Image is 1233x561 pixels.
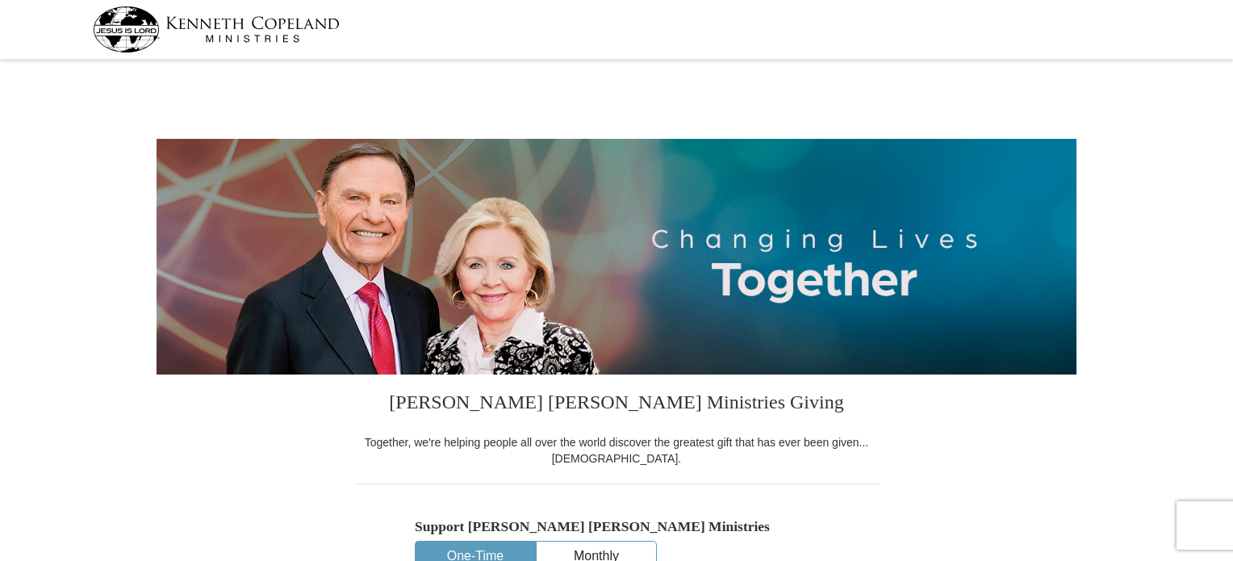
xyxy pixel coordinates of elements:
h3: [PERSON_NAME] [PERSON_NAME] Ministries Giving [354,375,879,434]
div: Together, we're helping people all over the world discover the greatest gift that has ever been g... [354,434,879,467]
img: kcm-header-logo.svg [93,6,340,52]
h5: Support [PERSON_NAME] [PERSON_NAME] Ministries [415,518,818,535]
